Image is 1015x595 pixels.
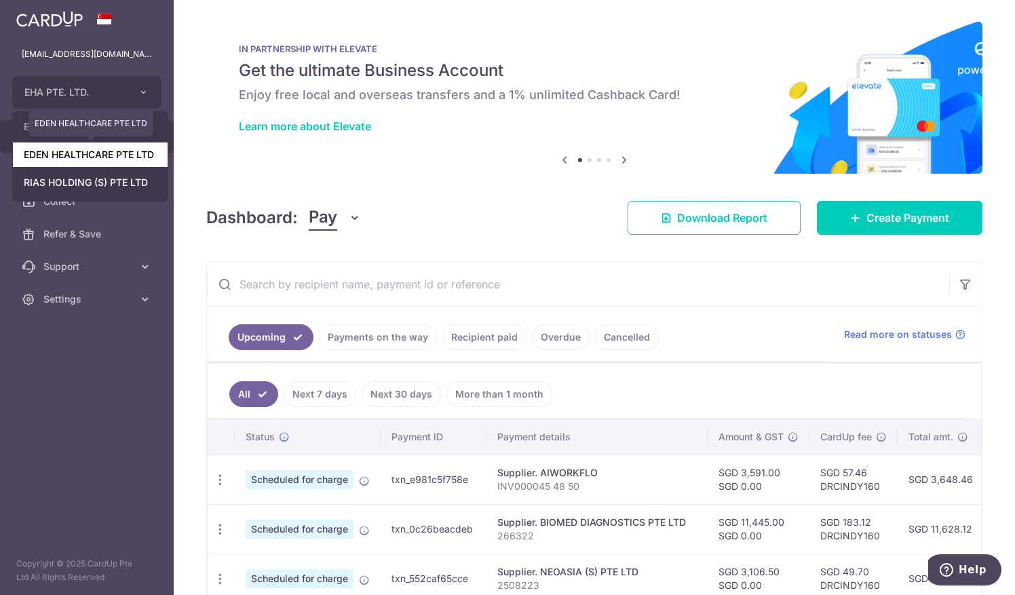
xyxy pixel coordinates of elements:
td: txn_e981c5f758e [381,455,486,504]
span: EHA PTE. LTD. [24,85,125,99]
a: Cancelled [595,324,659,350]
td: SGD 57.46 DRCINDY160 [809,455,898,504]
th: Payment ID [381,419,486,455]
a: EDEN HEALTHCARE PTE LTD [13,142,168,167]
span: Create Payment [866,210,949,226]
h6: Enjoy free local and overseas transfers and a 1% unlimited Cashback Card! [239,87,950,103]
span: Read more on statuses [844,328,952,341]
a: Next 30 days [362,381,441,407]
a: Create Payment [817,201,982,235]
td: SGD 183.12 DRCINDY160 [809,504,898,554]
a: Read more on statuses [844,328,965,341]
td: txn_0c26beacdeb [381,504,486,554]
th: Payment details [486,419,708,455]
p: 2508223 [497,579,697,592]
a: RIAS HOLDING (S) PTE LTD [13,170,168,195]
span: Pay [309,205,337,231]
div: Supplier. NEOASIA (S) PTE LTD [497,565,697,579]
a: All [229,381,278,407]
span: Settings [43,292,133,306]
p: IN PARTNERSHIP WITH ELEVATE [239,43,950,54]
button: Pay [309,205,361,231]
ul: EHA PTE. LTD. [12,111,168,201]
span: Support [43,260,133,273]
td: SGD 11,445.00 SGD 0.00 [708,504,809,554]
span: Collect [43,195,133,208]
h5: Get the ultimate Business Account [239,60,950,81]
a: Overdue [532,324,590,350]
a: Download Report [628,201,801,235]
div: Supplier. AIWORKFLO [497,466,697,480]
div: Supplier. BIOMED DIAGNOSTICS PTE LTD [497,516,697,529]
p: [EMAIL_ADDRESS][DOMAIN_NAME] [22,47,152,61]
p: 266322 [497,529,697,543]
a: Upcoming [229,324,313,350]
span: Scheduled for charge [246,520,353,539]
a: Learn more about Elevate [239,119,371,133]
span: Amount & GST [719,430,784,444]
button: EHA PTE. LTD. [12,76,161,109]
span: Scheduled for charge [246,470,353,489]
a: More than 1 month [446,381,552,407]
img: Renovation banner [206,22,982,174]
div: EDEN HEALTHCARE PTE LTD [28,111,153,136]
span: Refer & Save [43,227,133,241]
span: Download Report [677,210,767,226]
td: SGD 3,648.46 [898,455,986,504]
td: SGD 3,591.00 SGD 0.00 [708,455,809,504]
span: Total amt. [908,430,953,444]
a: Payments on the way [319,324,437,350]
p: INV000045 48 50 [497,480,697,493]
input: Search by recipient name, payment id or reference [207,263,949,306]
h4: Dashboard: [206,206,298,230]
span: Scheduled for charge [246,569,353,588]
a: Next 7 days [284,381,356,407]
img: CardUp [16,11,83,27]
span: CardUp fee [820,430,872,444]
iframe: Opens a widget where you can find more information [928,554,1001,588]
td: SGD 11,628.12 [898,504,986,554]
a: Recipient paid [442,324,526,350]
span: Status [246,430,275,444]
a: EHA PTE. LTD. [13,115,168,139]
